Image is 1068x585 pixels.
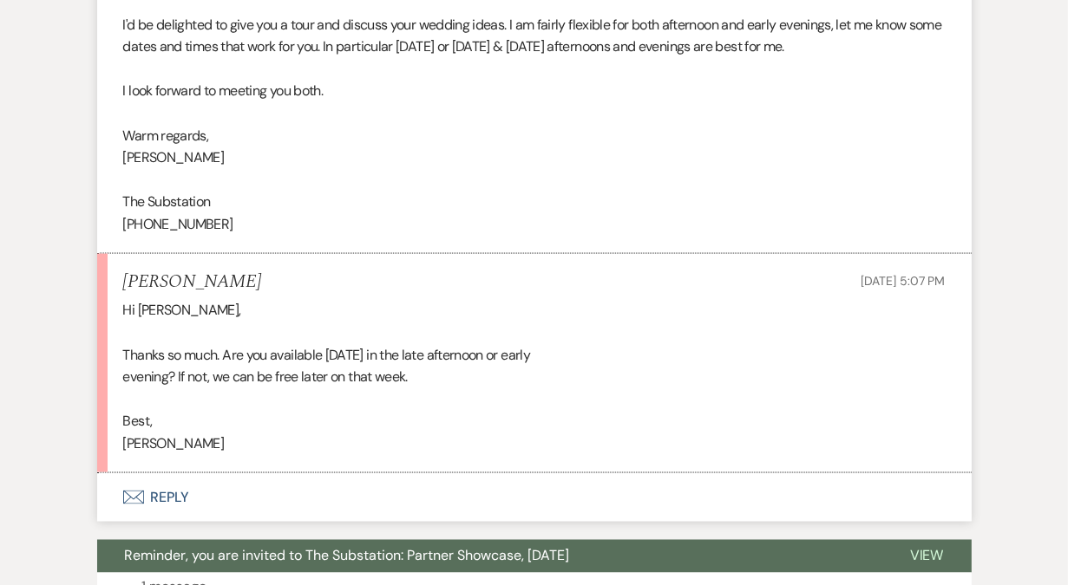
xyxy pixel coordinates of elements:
[882,540,972,573] button: View
[123,14,946,58] p: I'd be delighted to give you a tour and discuss your wedding ideas. I am fairly flexible for both...
[123,271,261,293] h5: [PERSON_NAME]
[123,191,946,213] p: The Substation
[97,540,882,573] button: Reminder, you are invited to The Substation: Partner Showcase, [DATE]
[123,80,946,102] p: I look forward to meeting you both.
[861,273,945,289] span: [DATE] 5:07 PM
[123,125,946,147] p: Warm regards,
[123,213,946,236] p: [PHONE_NUMBER]
[97,473,972,522] button: Reply
[123,299,946,454] div: Hi [PERSON_NAME], Thanks so much. Are you available [DATE] in the late afternoon or early evening...
[910,547,944,565] span: View
[125,547,570,565] span: Reminder, you are invited to The Substation: Partner Showcase, [DATE]
[123,146,946,169] p: [PERSON_NAME]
